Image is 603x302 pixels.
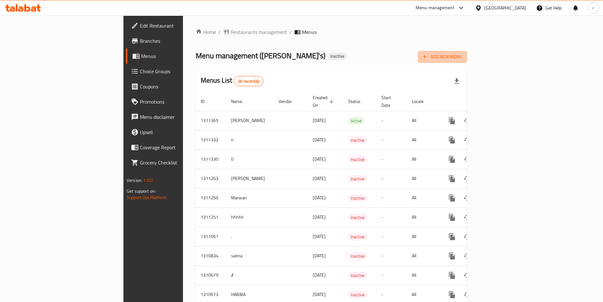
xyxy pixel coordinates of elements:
td: - [376,227,407,246]
td: - [376,169,407,188]
span: Locale [412,98,432,105]
a: Menu disclaimer [126,109,224,125]
a: Menus [126,48,224,64]
button: Change Status [460,190,475,206]
td: 0 [226,150,273,169]
button: more [444,248,460,264]
div: Inactive [328,53,347,60]
a: Branches [126,33,224,48]
td: All [407,208,439,227]
td: - [376,150,407,169]
span: Name [231,98,250,105]
td: // [226,266,273,285]
button: Change Status [460,248,475,264]
td: salma [226,246,273,266]
span: Menu management ( [PERSON_NAME]'s ) [196,48,325,63]
span: [DATE] [313,174,326,183]
button: Change Status [460,113,475,128]
span: Get support on: [127,187,156,195]
span: Grocery Checklist [140,159,219,166]
span: Start Date [381,94,399,109]
a: Promotions [126,94,224,109]
td: - [376,188,407,208]
span: [DATE] [313,290,326,299]
button: more [444,171,460,186]
span: Inactive [348,233,367,241]
span: Inactive [348,195,367,202]
span: Active [348,117,364,125]
button: more [444,190,460,206]
span: [DATE] [313,252,326,260]
td: - [376,266,407,285]
td: All [407,169,439,188]
a: Edit Restaurant [126,18,224,33]
span: [DATE] [313,155,326,163]
span: Inactive [328,54,347,59]
a: Coupons [126,79,224,94]
button: Change Status [460,229,475,244]
span: Coverage Report [140,144,219,151]
th: Actions [439,92,510,111]
nav: breadcrumb [196,28,467,36]
span: [DATE] [313,213,326,221]
span: Coupons [140,83,219,90]
span: [DATE] [313,136,326,144]
td: All [407,246,439,266]
button: more [444,132,460,148]
span: Vendor [279,98,300,105]
td: All [407,188,439,208]
span: Inactive [348,137,367,144]
li: / [290,28,292,36]
span: [DATE] [313,271,326,279]
div: [GEOGRAPHIC_DATA] [484,4,526,11]
h2: Menus List [201,76,263,86]
span: [DATE] [313,232,326,241]
span: Choice Groups [140,67,219,75]
span: Created On [313,94,336,109]
td: All [407,150,439,169]
button: Change Status [460,132,475,148]
span: Inactive [348,272,367,279]
span: Menus [141,52,219,60]
span: Restaurants management [231,28,287,36]
td: All [407,111,439,130]
td: - [376,208,407,227]
span: Promotions [140,98,219,106]
a: Restaurants management [223,28,287,36]
td: - [376,246,407,266]
button: more [444,210,460,225]
button: Change Status [460,152,475,167]
span: Inactive [348,175,367,183]
div: Total records count [234,76,263,86]
div: Menu-management [416,4,455,12]
td: All [407,130,439,150]
span: Inactive [348,253,367,260]
a: Coverage Report [126,140,224,155]
span: Edit Restaurant [140,22,219,29]
button: more [444,152,460,167]
span: Menu disclaimer [140,113,219,121]
td: - [376,130,407,150]
td: - [376,111,407,130]
div: Inactive [348,156,367,163]
span: Menus [302,28,317,36]
button: more [444,229,460,244]
span: Status [348,98,369,105]
td: Marwan [226,188,273,208]
div: Inactive [348,214,367,221]
span: 1.0.0 [143,176,153,184]
span: [DATE] [313,194,326,202]
button: Change Status [460,210,475,225]
span: [DATE] [313,116,326,125]
a: Choice Groups [126,64,224,79]
span: Inactive [348,291,367,299]
a: Upsell [126,125,224,140]
td: [PERSON_NAME] [226,111,273,130]
span: Branches [140,37,219,45]
span: Add New Menu [423,53,462,61]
